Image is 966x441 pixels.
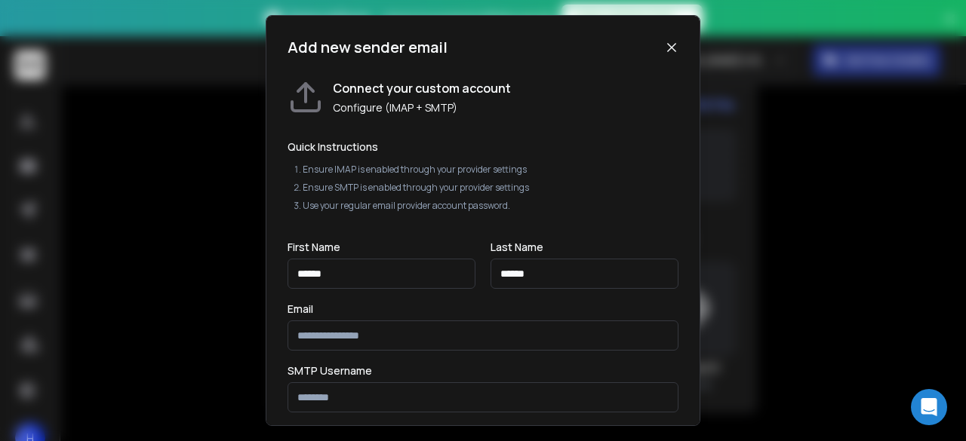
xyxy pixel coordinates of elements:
h1: Add new sender email [288,37,448,58]
h2: Quick Instructions [288,139,678,155]
label: SMTP Username [288,366,372,376]
li: Ensure SMTP is enabled through your provider settings [303,182,678,194]
p: Configure (IMAP + SMTP) [333,100,511,115]
label: First Name [288,242,340,253]
label: Last Name [491,242,543,253]
h1: Connect your custom account [333,79,511,97]
li: Ensure IMAP is enabled through your provider settings [303,164,678,176]
li: Use your regular email provider account password. [303,200,678,212]
label: Email [288,304,313,314]
div: Open Intercom Messenger [911,389,947,425]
